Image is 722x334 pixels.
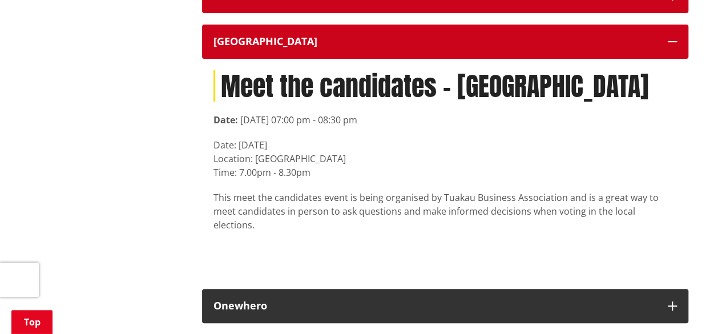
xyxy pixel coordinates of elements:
[213,138,677,179] p: Date: [DATE] Location: [GEOGRAPHIC_DATA] Time: 7.00pm - 8.30pm
[213,36,656,47] div: [GEOGRAPHIC_DATA]
[669,286,711,327] iframe: Messenger Launcher
[202,25,688,59] button: [GEOGRAPHIC_DATA]
[213,114,238,126] strong: Date:
[11,310,53,334] a: Top
[240,114,357,126] time: [DATE] 07:00 pm - 08:30 pm
[213,70,677,102] h1: Meet the candidates - [GEOGRAPHIC_DATA]
[213,191,677,232] p: This meet the candidates event is being organised by Tuakau Business Association and is a great w...
[213,300,656,312] div: Onewhero
[202,289,688,323] button: Onewhero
